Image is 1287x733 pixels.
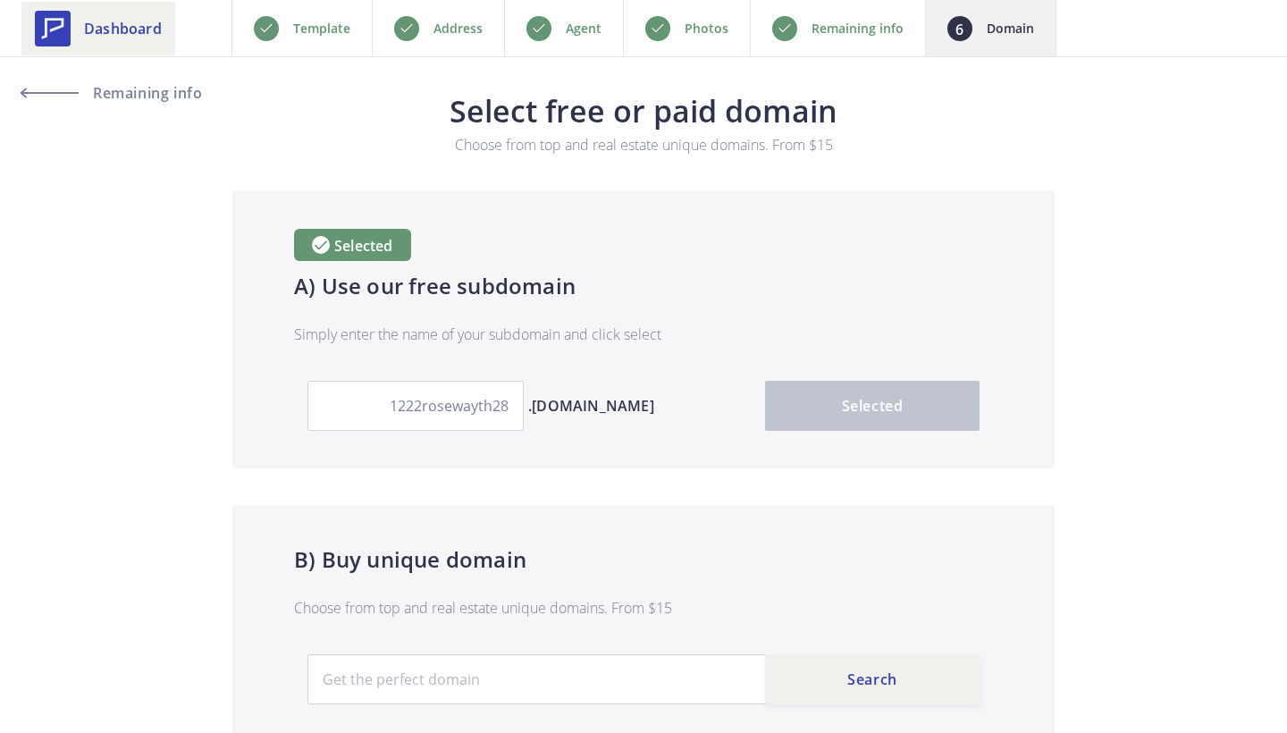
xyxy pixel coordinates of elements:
span: Remaining info [88,86,202,100]
span: Selected [330,237,393,253]
h3: Select free or paid domain [32,95,1255,127]
h4: A) Use our free subdomain [294,270,993,302]
p: Photos [685,18,728,39]
button: Selected [765,381,980,431]
span: Dashboard [84,18,162,39]
p: Template [293,18,350,39]
h4: B) Buy unique domain [294,543,993,576]
a: Remaining info [21,72,182,114]
p: Domain [987,18,1034,39]
input: Get the perfect domain [307,654,980,704]
p: Simply enter the name of your subdomain and click select [294,324,993,345]
p: Remaining info [812,18,904,39]
p: Choose from top and real estate unique domains. From $15 [294,597,993,619]
p: Address [433,18,483,39]
span: .[DOMAIN_NAME] [528,395,654,417]
button: Search [765,654,980,704]
a: Dashboard [21,2,175,55]
p: Agent [566,18,601,39]
p: Choose from top and real estate unique domains. From $15 [346,134,942,156]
